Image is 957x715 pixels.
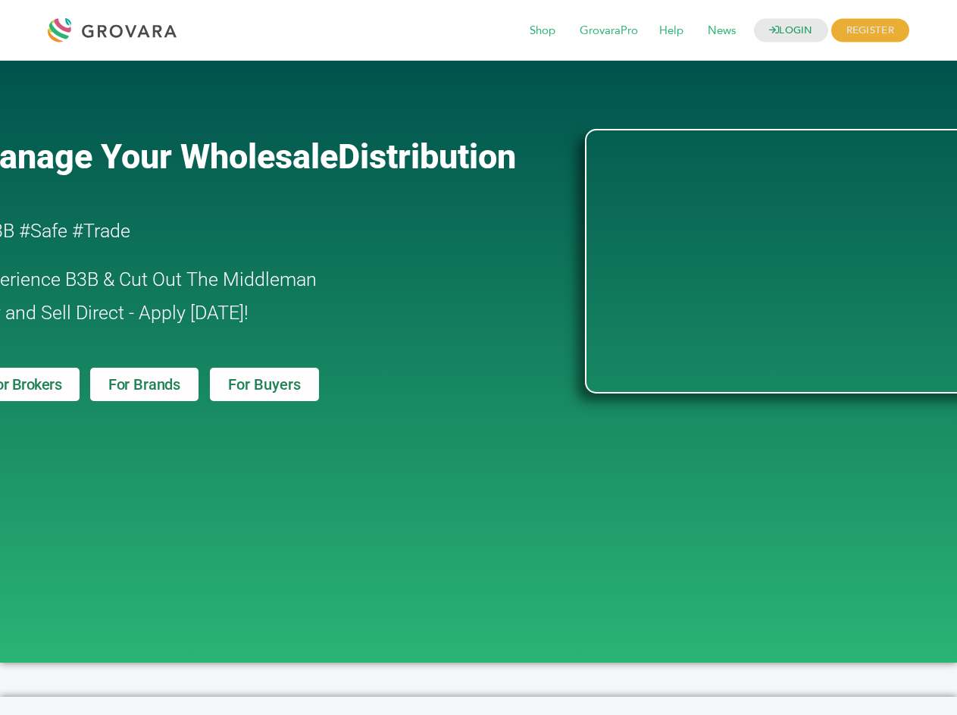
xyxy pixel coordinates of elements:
[338,136,516,177] span: Distribution
[210,368,319,401] a: For Buyers
[697,23,746,39] a: News
[519,23,566,39] a: Shop
[108,377,180,392] span: For Brands
[649,23,694,39] a: Help
[519,17,566,45] span: Shop
[649,17,694,45] span: Help
[569,23,649,39] a: GrovaraPro
[754,19,828,42] a: LOGIN
[228,377,301,392] span: For Buyers
[569,17,649,45] span: GrovaraPro
[831,19,909,42] span: REGISTER
[697,17,746,45] span: News
[90,368,199,401] a: For Brands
